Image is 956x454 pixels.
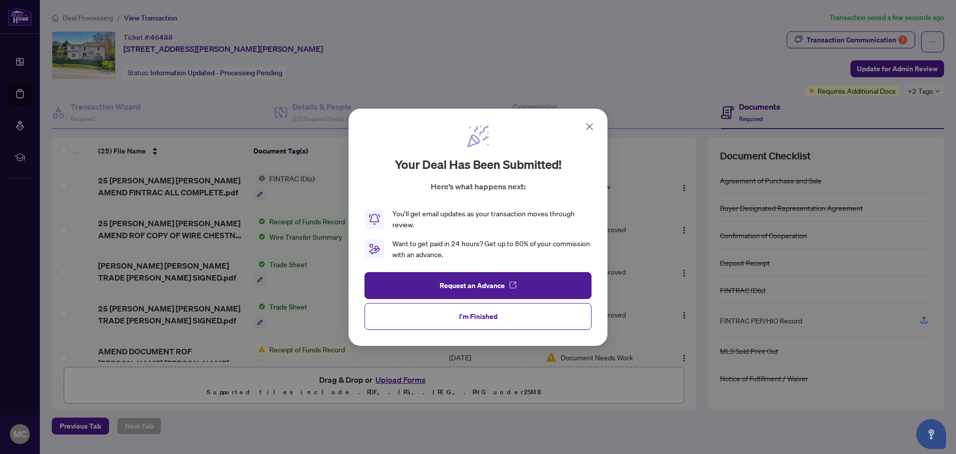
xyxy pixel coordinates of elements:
h2: Your deal has been submitted! [395,156,562,172]
button: Open asap [916,419,946,449]
span: Request an Advance [440,277,505,293]
p: Here’s what happens next: [431,180,526,192]
button: I'm Finished [364,303,592,329]
div: You’ll get email updates as your transaction moves through review. [392,208,592,230]
div: Want to get paid in 24 hours? Get up to 80% of your commission with an advance. [392,238,592,260]
span: I'm Finished [459,308,497,324]
button: Request an Advance [364,272,592,299]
